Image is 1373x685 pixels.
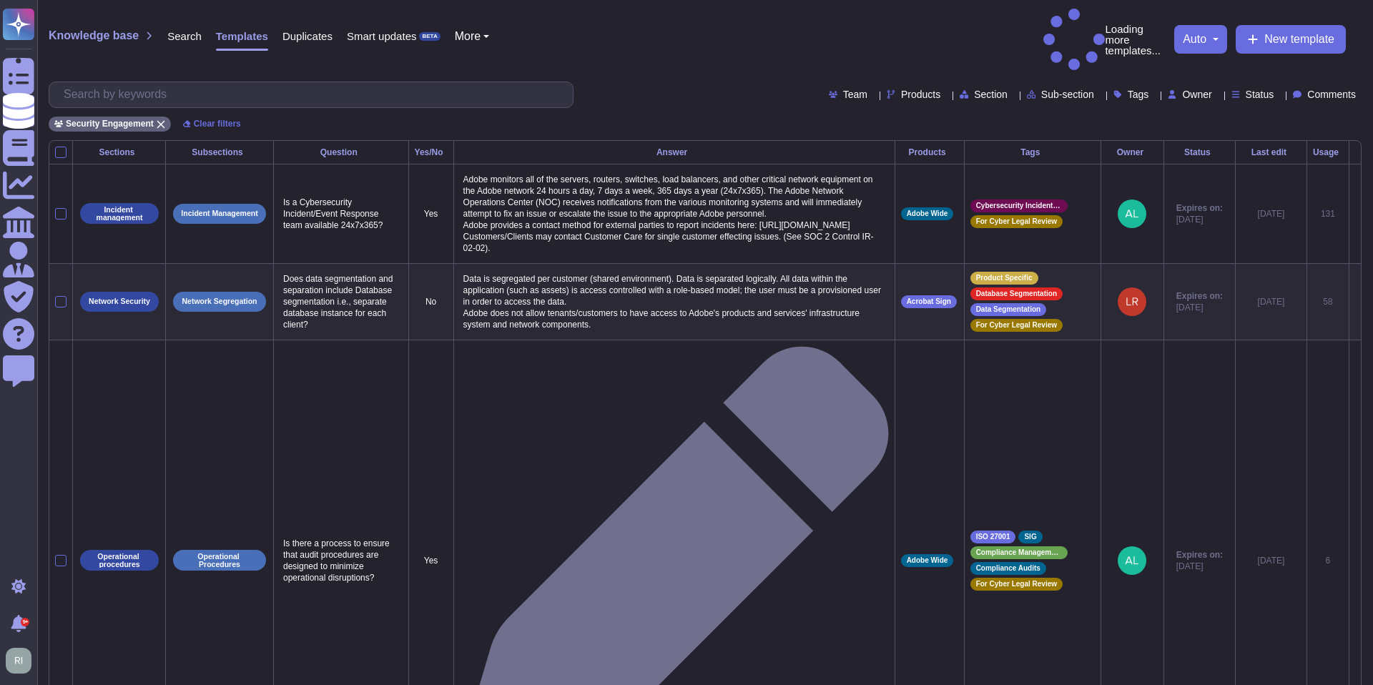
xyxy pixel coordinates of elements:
span: Knowledge base [49,30,139,41]
span: Database Segmentation [976,290,1057,297]
div: Usage [1313,148,1343,157]
span: For Cyber Legal Review [976,218,1057,225]
p: Data is segregated per customer (shared environment). Data is separated logically. All data withi... [460,270,889,334]
span: Smart updates [347,31,417,41]
span: auto [1183,34,1206,45]
span: Tags [1128,89,1149,99]
span: Owner [1182,89,1211,99]
img: user [6,648,31,674]
span: Expires on: [1176,202,1223,214]
div: Yes/No [415,148,448,157]
span: Sub-section [1041,89,1094,99]
span: [DATE] [1176,561,1223,572]
div: 6 [1313,555,1343,566]
p: Network Security [89,297,150,305]
p: Network Segregation [182,297,257,305]
span: For Cyber Legal Review [976,581,1057,588]
input: Search by keywords [56,82,573,107]
span: Clear filters [194,119,241,128]
span: Security Engagement [66,119,154,128]
span: Section [974,89,1008,99]
p: Yes [415,555,448,566]
span: Status [1246,89,1274,99]
span: Expires on: [1176,549,1223,561]
p: No [415,296,448,307]
span: New template [1264,34,1334,45]
div: Sections [79,148,159,157]
span: ISO 27001 [976,533,1010,541]
p: Incident Management [181,210,257,217]
span: Adobe Wide [907,210,948,217]
div: 58 [1313,296,1343,307]
p: Does data segmentation and separation include Database segmentation i.e., separate database insta... [280,270,403,334]
div: Question [280,148,403,157]
button: New template [1236,25,1346,54]
div: Subsections [172,148,267,157]
span: Data Segmentation [976,306,1041,313]
div: Products [901,148,958,157]
span: Comments [1307,89,1356,99]
span: Search [167,31,202,41]
button: auto [1183,34,1219,45]
span: [DATE] [1176,214,1223,225]
span: Compliance Management [976,549,1062,556]
div: [DATE] [1241,296,1301,307]
div: 9+ [21,618,29,626]
button: user [3,645,41,676]
span: Team [843,89,867,99]
p: Loading more templates... [1043,9,1167,71]
p: Is a Cybersecurity Incident/Event Response team available 24x7x365? [280,193,403,235]
p: Yes [415,208,448,220]
div: Owner [1107,148,1158,157]
p: Adobe monitors all of the servers, routers, switches, load balancers, and other critical network ... [460,170,889,257]
img: user [1118,546,1146,575]
span: Templates [216,31,268,41]
button: More [455,31,490,42]
div: [DATE] [1241,208,1301,220]
span: SIG [1024,533,1036,541]
p: Is there a process to ensure that audit procedures are designed to minimize operational disruptions? [280,534,403,587]
div: Last edit [1241,148,1301,157]
div: [DATE] [1241,555,1301,566]
span: Cybersecurity Incident Management [976,202,1062,210]
img: user [1118,199,1146,228]
span: Duplicates [282,31,333,41]
div: Status [1170,148,1229,157]
span: Products [901,89,940,99]
div: Tags [970,148,1095,157]
div: Answer [460,148,889,157]
span: [DATE] [1176,302,1223,313]
span: Compliance Audits [976,565,1040,572]
div: BETA [419,32,440,41]
p: Incident management [85,206,154,221]
p: Operational procedures [85,553,154,568]
p: Operational Procedures [178,553,261,568]
span: Expires on: [1176,290,1223,302]
span: Product Specific [976,275,1033,282]
span: For Cyber Legal Review [976,322,1057,329]
span: Acrobat Sign [907,298,951,305]
span: Adobe Wide [907,557,948,564]
span: More [455,31,481,42]
div: 131 [1313,208,1343,220]
img: user [1118,287,1146,316]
